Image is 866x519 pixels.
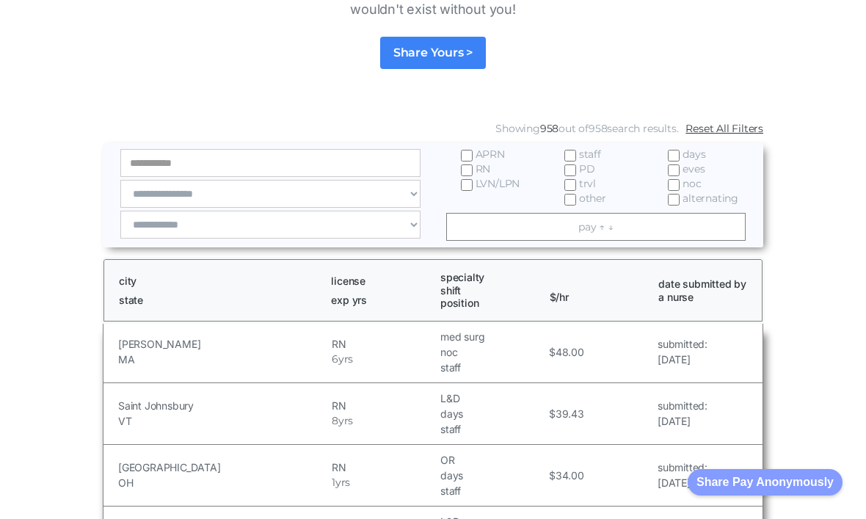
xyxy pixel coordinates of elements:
[658,475,707,490] h5: [DATE]
[461,179,473,191] input: LVN/LPN
[688,469,843,496] button: Share Pay Anonymously
[338,413,353,429] h5: yrs
[118,460,328,475] h5: [GEOGRAPHIC_DATA]
[658,460,707,490] a: submitted:[DATE]
[332,413,338,429] h5: 8
[440,329,545,344] h5: med surg
[331,275,427,288] h1: license
[579,176,596,191] span: trvl
[440,452,545,468] h5: OR
[446,213,746,241] a: pay ↑ ↓
[668,164,680,176] input: eves
[332,460,437,475] h5: RN
[683,161,705,176] span: eves
[380,37,486,69] a: Share Yours >
[332,352,338,367] h5: 6
[332,336,437,352] h5: RN
[335,475,350,490] h5: yrs
[540,122,558,135] span: 958
[118,475,328,490] h5: OH
[564,194,576,206] input: other
[440,483,545,498] h5: staff
[549,344,556,360] h5: $
[118,398,328,413] h5: Saint Johnsbury
[476,176,520,191] span: LVN/LPN
[440,297,536,310] h1: position
[683,191,738,206] span: alternating
[658,352,707,367] h5: [DATE]
[440,391,545,406] h5: L&D
[332,475,335,490] h5: 1
[440,406,545,421] h5: days
[461,150,473,161] input: APRN
[556,406,584,421] h5: 39.43
[564,179,576,191] input: trvl
[549,468,556,483] h5: $
[668,179,680,191] input: noc
[119,294,318,307] h1: state
[579,147,601,161] span: staff
[338,352,353,367] h5: yrs
[683,176,701,191] span: noc
[668,194,680,206] input: alternating
[103,117,763,247] form: Email Form
[550,277,646,303] h1: $/hr
[118,413,328,429] h5: VT
[440,284,536,297] h1: shift
[495,121,678,136] div: Showing out of search results.
[440,344,545,360] h5: noc
[683,147,705,161] span: days
[440,271,536,284] h1: specialty
[658,460,707,475] h5: submitted:
[658,277,754,303] h1: date submitted by a nurse
[331,294,427,307] h1: exp yrs
[589,122,607,135] span: 958
[440,468,545,483] h5: days
[564,164,576,176] input: PD
[579,191,606,206] span: other
[658,336,707,367] a: submitted:[DATE]
[658,398,707,413] h5: submitted:
[440,421,545,437] h5: staff
[461,164,473,176] input: RN
[579,161,595,176] span: PD
[118,336,328,352] h5: [PERSON_NAME]
[440,360,545,375] h5: staff
[685,121,763,136] a: Reset All Filters
[658,336,707,352] h5: submitted:
[658,413,707,429] h5: [DATE]
[476,147,505,161] span: APRN
[658,398,707,429] a: submitted:[DATE]
[564,150,576,161] input: staff
[476,161,491,176] span: RN
[549,406,556,421] h5: $
[332,398,437,413] h5: RN
[556,468,584,483] h5: 34.00
[556,344,584,360] h5: 48.00
[118,352,328,367] h5: MA
[668,150,680,161] input: days
[119,275,318,288] h1: city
